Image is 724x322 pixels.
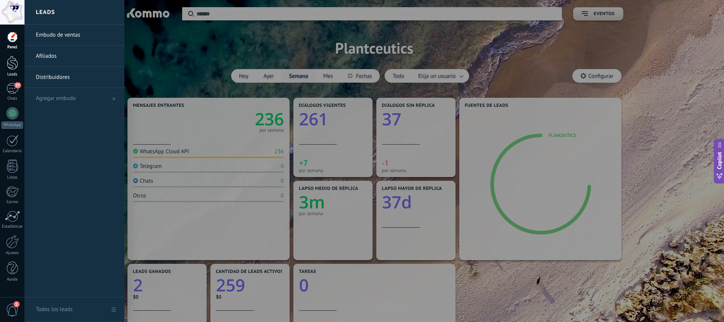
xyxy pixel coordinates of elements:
div: Ajustes [2,251,23,256]
a: Todos los leads [25,297,124,322]
div: Todos los leads [36,299,72,320]
div: Leads [2,72,23,77]
a: Embudo de ventas [36,25,117,46]
div: Ayuda [2,277,23,282]
div: Calendario [2,149,23,154]
span: 1 [14,301,20,307]
span: Agregar embudo [109,94,119,104]
div: Correo [2,200,23,205]
div: Listas [2,175,23,180]
div: Estadísticas [2,224,23,229]
div: WhatsApp [2,122,23,129]
span: Agregar embudo [36,95,76,102]
span: 37 [14,82,21,88]
a: Afiliados [36,46,117,67]
span: Copilot [716,152,723,169]
a: Distribuidores [36,67,117,88]
h2: Leads [36,0,55,24]
div: Panel [2,45,23,50]
div: Chats [2,96,23,101]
